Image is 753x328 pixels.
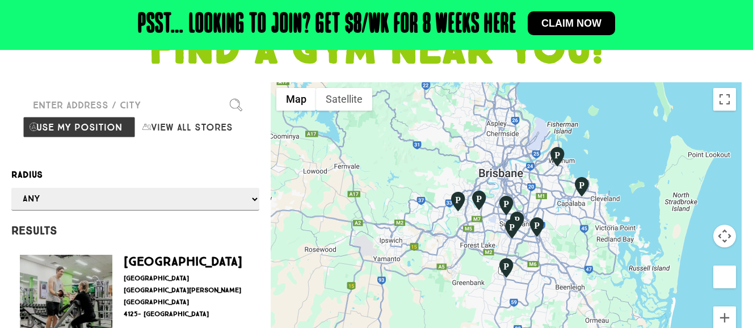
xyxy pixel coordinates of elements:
div: Oxley [469,190,489,211]
button: Show satellite imagery [316,88,372,111]
button: Show street map [276,88,316,111]
a: Claim now [528,11,615,35]
button: Toggle fullscreen view [713,88,736,111]
img: search.svg [230,99,242,111]
div: Alexandra Hills [572,176,591,197]
div: Coopers Plains [497,195,516,216]
div: Calamvale [502,218,521,239]
button: Use my position [23,116,136,138]
h1: FIND A GYM NEAR YOU! [6,30,747,71]
div: Underwood [527,216,546,238]
h2: Psst… Looking to join? Get $8/wk for 8 weeks here [138,11,516,39]
div: Middle Park [448,191,468,212]
h4: Results [11,224,259,237]
div: Wynnum [548,146,567,167]
span: Claim now [541,18,601,28]
label: Radius [11,167,259,182]
p: [GEOGRAPHIC_DATA] [GEOGRAPHIC_DATA][PERSON_NAME][GEOGRAPHIC_DATA] 4125- [GEOGRAPHIC_DATA] [124,272,245,320]
a: [GEOGRAPHIC_DATA] [124,254,242,269]
button: Drag Pegman onto the map to open Street View [713,266,736,288]
div: Runcorn [507,211,527,232]
button: Map camera controls [713,225,736,247]
div: Park Ridge [497,257,516,279]
button: View all stores [136,116,249,138]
